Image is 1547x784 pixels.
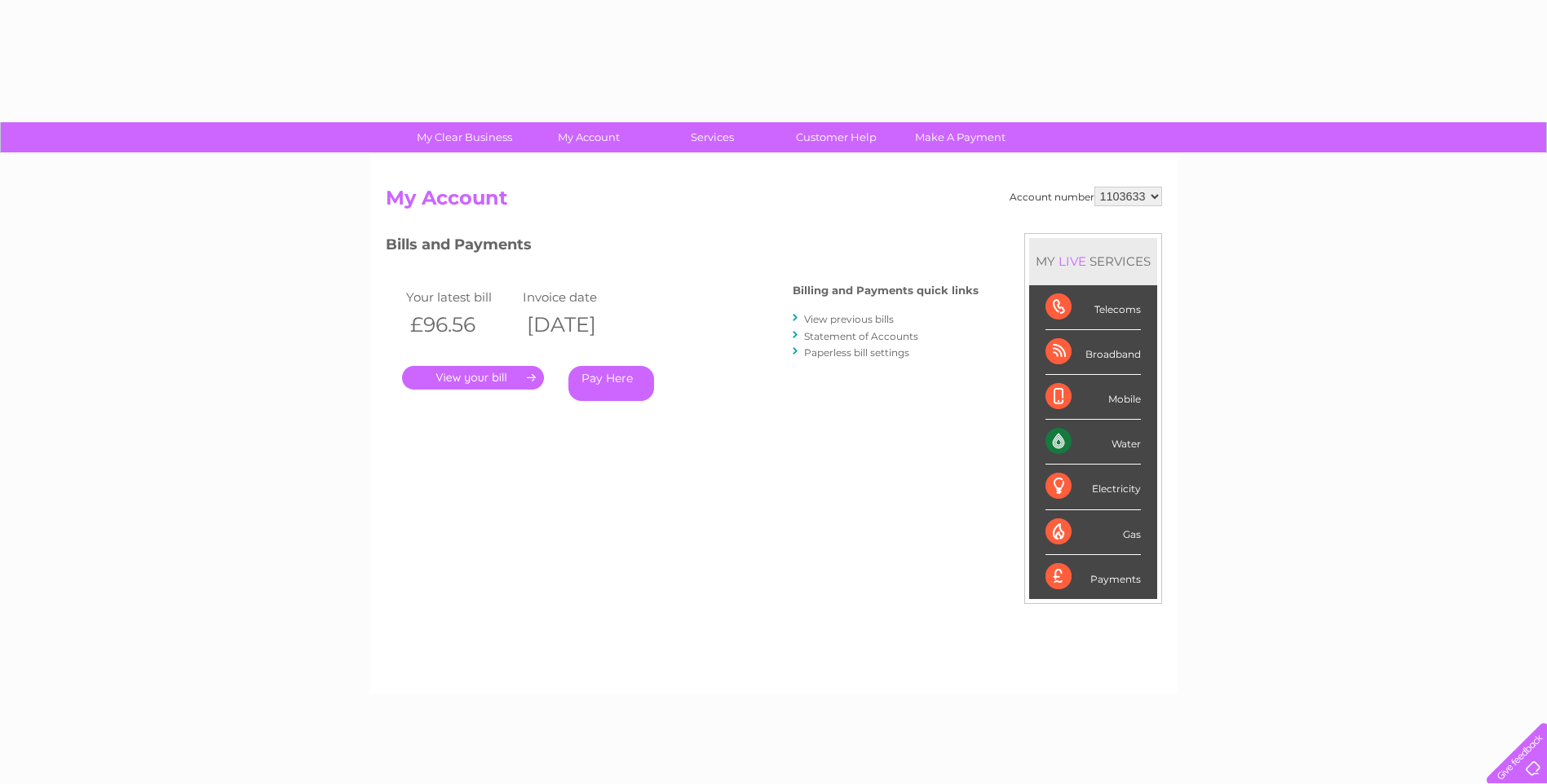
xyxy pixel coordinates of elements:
[645,122,780,152] a: Services
[568,366,654,401] a: Pay Here
[804,330,918,342] a: Statement of Accounts
[1045,510,1141,555] div: Gas
[1055,253,1090,269] div: LIVE
[402,286,519,308] td: Your latest bill
[1045,465,1141,509] div: Electricity
[386,187,1162,218] h2: My Account
[1045,285,1141,330] div: Telecoms
[397,122,532,152] a: My Clear Business
[1045,330,1141,375] div: Broadband
[386,233,979,262] h3: Bills and Payments
[1045,420,1141,465] div: Water
[519,286,636,308] td: Invoice date
[402,366,544,390] a: .
[1029,238,1157,284] div: MY SERVICES
[793,284,979,297] h4: Billing and Payments quick links
[893,122,1028,152] a: Make A Payment
[804,313,894,325] a: View previous bills
[1010,187,1162,206] div: Account number
[769,122,904,152] a: Customer Help
[402,308,519,341] th: £96.56
[1045,555,1141,599] div: Payments
[519,308,636,341] th: [DATE]
[1045,375,1141,420] div: Mobile
[804,346,909,359] a: Paperless bill settings
[521,122,656,152] a: My Account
